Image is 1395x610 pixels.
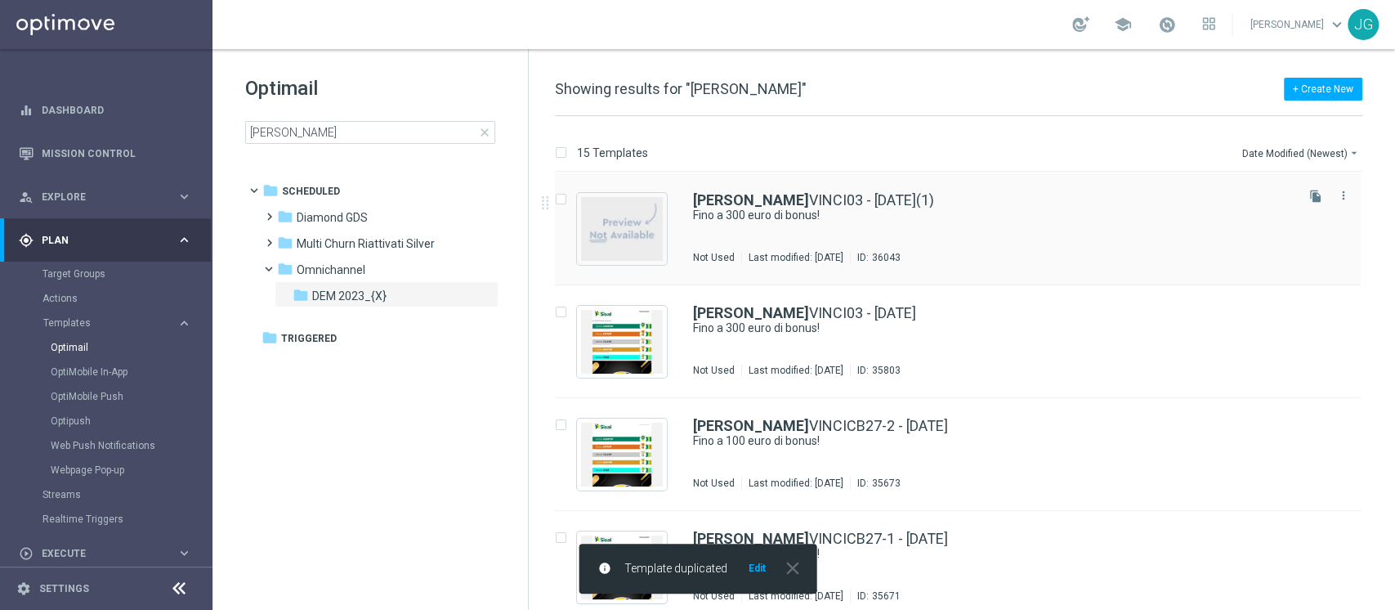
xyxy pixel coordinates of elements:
[42,132,192,175] a: Mission Control
[42,88,192,132] a: Dashboard
[693,530,809,547] b: [PERSON_NAME]
[19,233,34,248] i: gps_fixed
[18,234,193,247] button: gps_fixed Plan keyboard_arrow_right
[624,562,727,576] span: Template duplicated
[245,121,495,144] input: Search Template
[281,331,337,346] span: Triggered
[177,189,192,204] i: keyboard_arrow_right
[850,251,901,264] div: ID:
[245,75,495,101] h1: Optimail
[478,126,491,139] span: close
[581,536,663,599] img: 35671.jpeg
[277,209,293,225] i: folder
[742,590,850,603] div: Last modified: [DATE]
[293,287,309,303] i: folder
[19,88,192,132] div: Dashboard
[297,262,365,277] span: Omnichannel
[872,364,901,377] div: 35803
[42,316,193,330] button: Templates keyboard_arrow_right
[693,590,735,603] div: Not Used
[539,173,1392,285] div: Press SPACE to select this row.
[1348,146,1361,159] i: arrow_drop_down
[177,232,192,248] i: keyboard_arrow_right
[19,132,192,175] div: Mission Control
[1114,16,1132,34] span: school
[43,318,160,328] span: Templates
[18,547,193,560] button: play_circle_outline Execute keyboard_arrow_right
[262,182,279,199] i: folder
[1328,16,1346,34] span: keyboard_arrow_down
[51,439,170,452] a: Web Push Notifications
[19,190,34,204] i: person_search
[51,409,211,433] div: Optipush
[581,423,663,487] img: 35673.jpeg
[18,147,193,160] div: Mission Control
[19,103,34,118] i: equalizer
[742,364,850,377] div: Last modified: [DATE]
[872,477,901,490] div: 35673
[693,321,1292,336] div: Fino a 300 euro di bonus!
[51,360,211,384] div: OptiMobile In-App
[51,458,211,482] div: Webpage Pop-up
[1337,189,1350,202] i: more_vert
[42,549,177,558] span: Execute
[1241,143,1362,163] button: Date Modified (Newest)arrow_drop_down
[539,398,1392,511] div: Press SPACE to select this row.
[312,289,387,303] span: DEM 2023_{X}
[42,235,177,245] span: Plan
[42,507,211,532] div: Realtime Triggers
[693,546,1254,562] a: Fino a 250 euro di bonus!
[19,546,34,561] i: play_circle_outline
[51,415,170,428] a: Optipush
[51,433,211,458] div: Web Push Notifications
[18,104,193,117] button: equalizer Dashboard
[51,464,170,477] a: Webpage Pop-up
[42,286,211,311] div: Actions
[555,80,807,97] span: Showing results for "[PERSON_NAME]"
[742,477,850,490] div: Last modified: [DATE]
[51,341,170,354] a: Optimail
[598,562,611,575] i: info
[577,146,648,160] p: 15 Templates
[177,545,192,561] i: keyboard_arrow_right
[693,191,809,209] b: [PERSON_NAME]
[51,390,170,403] a: OptiMobile Push
[1335,186,1352,205] button: more_vert
[850,477,901,490] div: ID:
[42,292,170,305] a: Actions
[581,197,663,261] img: noPreview.jpg
[1305,186,1326,207] button: file_copy
[872,251,901,264] div: 36043
[282,184,340,199] span: Scheduled
[51,366,170,379] a: OptiMobile In-App
[42,192,177,202] span: Explore
[693,251,735,264] div: Not Used
[693,208,1254,223] a: Fino a 300 euro di bonus!
[19,233,177,248] div: Plan
[693,532,948,546] a: [PERSON_NAME]VINCICB27-1 - [DATE]
[297,236,435,251] span: Multi Churn Riattivati Silver
[42,488,170,501] a: Streams
[693,364,735,377] div: Not Used
[42,311,211,482] div: Templates
[742,251,850,264] div: Last modified: [DATE]
[277,261,293,277] i: folder
[693,433,1254,449] a: Fino a 100 euro di bonus!
[1309,190,1322,203] i: file_copy
[693,306,916,321] a: [PERSON_NAME]VINCI03 - [DATE]
[693,419,948,433] a: [PERSON_NAME]VINCICB27-2 - [DATE]
[1249,12,1348,37] a: [PERSON_NAME]keyboard_arrow_down
[780,562,803,575] button: close
[51,335,211,360] div: Optimail
[297,210,368,225] span: Diamond GDS
[747,562,767,575] button: Edit
[693,208,1292,223] div: Fino a 300 euro di bonus!
[693,433,1292,449] div: Fino a 100 euro di bonus!
[693,477,735,490] div: Not Used
[177,316,192,331] i: keyboard_arrow_right
[1284,78,1362,101] button: + Create New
